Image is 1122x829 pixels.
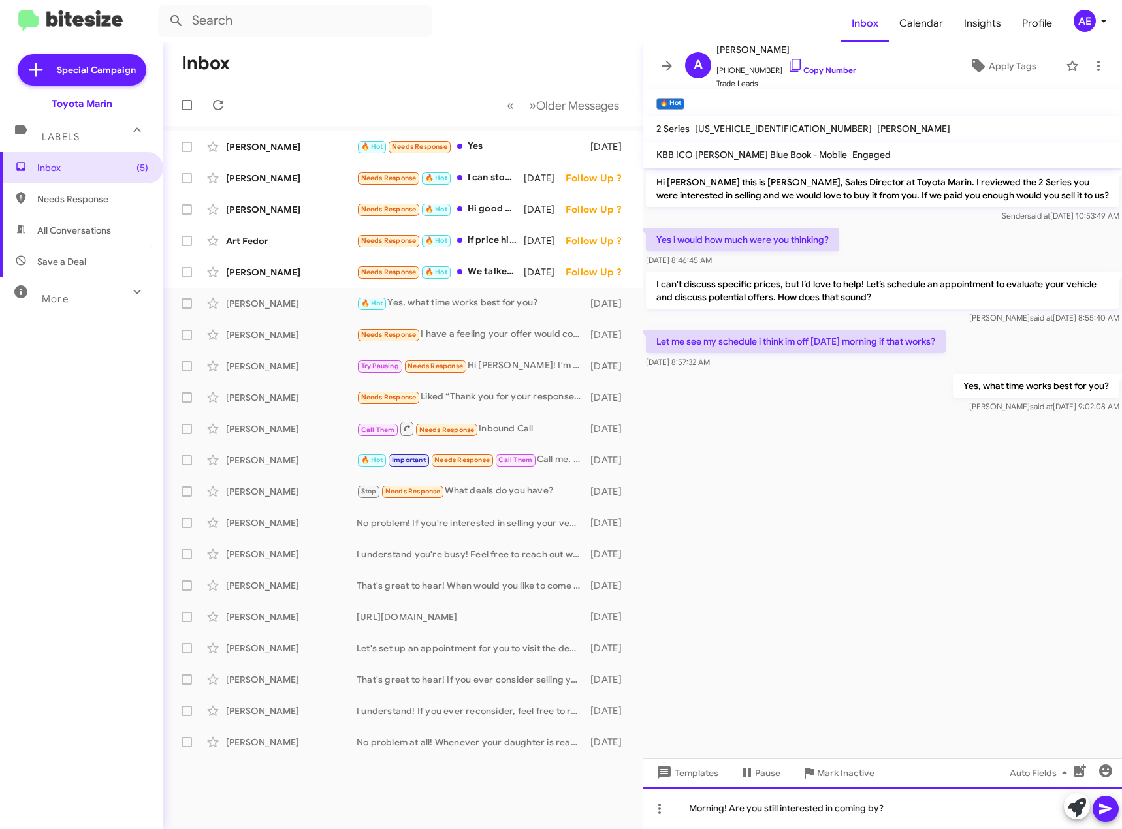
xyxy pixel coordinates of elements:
[182,53,230,74] h1: Inbox
[755,761,780,785] span: Pause
[588,328,632,341] div: [DATE]
[521,92,627,119] button: Next
[226,579,357,592] div: [PERSON_NAME]
[656,149,847,161] span: KBB ICO [PERSON_NAME] Blue Book - Mobile
[226,673,357,686] div: [PERSON_NAME]
[588,642,632,655] div: [DATE]
[425,174,447,182] span: 🔥 Hot
[357,516,588,529] div: No problem! If you're interested in selling your vehicle instead, let me know when you'd like to ...
[226,422,357,435] div: [PERSON_NAME]
[656,123,690,134] span: 2 Series
[425,236,447,245] span: 🔥 Hot
[392,456,426,464] span: Important
[1063,10,1108,32] button: AE
[791,761,885,785] button: Mark Inactive
[361,330,417,339] span: Needs Response
[588,485,632,498] div: [DATE]
[999,761,1083,785] button: Auto Fields
[357,610,588,623] div: [URL][DOMAIN_NAME]
[1010,761,1072,785] span: Auto Fields
[357,579,588,592] div: That's great to hear! When would you like to come in and explore our selections? We have a variet...
[716,42,856,57] span: [PERSON_NAME]
[226,736,357,749] div: [PERSON_NAME]
[646,255,712,265] span: [DATE] 8:46:45 AM
[889,5,954,42] span: Calendar
[1027,211,1050,221] span: said at
[646,330,946,353] p: Let me see my schedule i think im off [DATE] morning if that works?
[226,485,357,498] div: [PERSON_NAME]
[226,203,357,216] div: [PERSON_NAME]
[357,390,588,405] div: Liked “Thank you for your response! If you ever reconsider or need assistance in the future, feel...
[18,54,146,86] a: Special Campaign
[226,266,357,279] div: [PERSON_NAME]
[566,172,632,185] div: Follow Up ?
[524,172,566,185] div: [DATE]
[588,297,632,310] div: [DATE]
[1012,5,1063,42] a: Profile
[357,358,588,373] div: Hi [PERSON_NAME]! I'm out of town on business and would not be available until October. I'll reac...
[566,266,632,279] div: Follow Up ?
[425,205,447,213] span: 🔥 Hot
[656,98,684,110] small: 🔥 Hot
[507,97,514,114] span: «
[361,487,377,495] span: Stop
[529,97,536,114] span: »
[588,391,632,404] div: [DATE]
[646,357,710,367] span: [DATE] 8:57:32 AM
[536,99,619,113] span: Older Messages
[361,174,417,182] span: Needs Response
[1030,313,1053,322] span: said at
[37,224,111,237] span: All Conversations
[989,54,1036,78] span: Apply Tags
[37,255,86,268] span: Save a Deal
[695,123,872,134] span: [US_VEHICLE_IDENTIFICATION_NUMBER]
[226,642,357,655] div: [PERSON_NAME]
[588,454,632,467] div: [DATE]
[361,142,383,151] span: 🔥 Hot
[1030,401,1053,411] span: said at
[357,202,524,217] div: Hi good afternoon, At the moment we sold our Camry and only have an Equinox lt 2023
[357,170,524,185] div: I can stop by next week [DATE]
[817,761,874,785] span: Mark Inactive
[524,266,566,279] div: [DATE]
[226,172,357,185] div: [PERSON_NAME]
[588,516,632,529] div: [DATE]
[419,426,475,434] span: Needs Response
[226,610,357,623] div: [PERSON_NAME]
[357,548,588,561] div: I understand you're busy! Feel free to reach out whenever you're available, and we can set up a t...
[226,548,357,561] div: [PERSON_NAME]
[357,673,588,686] div: That's great to hear! If you ever consider selling your current vehicle, let us know. We’d be hap...
[226,704,357,717] div: [PERSON_NAME]
[954,5,1012,42] a: Insights
[361,426,395,434] span: Call Them
[361,299,383,307] span: 🔥 Hot
[566,203,632,216] div: Follow Up ?
[357,704,588,717] div: I understand! If you ever reconsider, feel free to reach out. We’d love to help you find the righ...
[1002,211,1119,221] span: Sender [DATE] 10:53:49 AM
[1074,10,1096,32] div: AE
[841,5,889,42] span: Inbox
[361,205,417,213] span: Needs Response
[37,193,148,206] span: Needs Response
[588,704,632,717] div: [DATE]
[357,233,524,248] div: if price higher than 14k
[357,484,588,499] div: What deals do you have?
[588,548,632,561] div: [DATE]
[524,203,566,216] div: [DATE]
[357,452,588,467] div: Call me, and I'll be there
[969,313,1119,322] span: [PERSON_NAME] [DATE] 8:55:40 AM
[226,234,357,247] div: Art Fedor
[646,228,839,251] p: Yes i would how much were you thinking?
[385,487,441,495] span: Needs Response
[499,92,522,119] button: Previous
[694,55,703,76] span: A
[408,362,463,370] span: Needs Response
[361,393,417,401] span: Needs Response
[969,401,1119,411] span: [PERSON_NAME] [DATE] 9:02:08 AM
[788,65,856,75] a: Copy Number
[588,610,632,623] div: [DATE]
[226,454,357,467] div: [PERSON_NAME]
[158,5,432,37] input: Search
[357,264,524,279] div: We talked to [PERSON_NAME], and we think that the 2026 plug in hybrid will probably be the best f...
[52,97,112,110] div: Toyota Marin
